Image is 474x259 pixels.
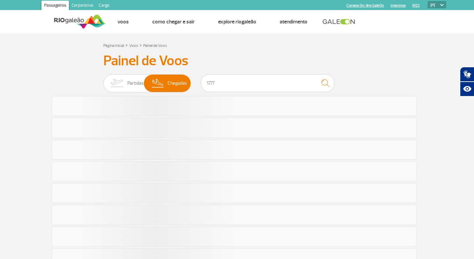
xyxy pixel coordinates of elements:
[103,43,124,48] a: Página Inicial
[347,3,384,8] a: Compra On-line GaleOn
[152,18,195,25] a: Como chegar e sair
[143,43,167,48] a: Painel de Voos
[460,82,474,96] button: Abrir recursos assistivos.
[460,67,474,96] div: Plugin de acessibilidade da Hand Talk.
[106,75,127,92] img: slider-embarque
[127,75,144,92] span: Partidas
[129,43,138,48] a: Voos
[460,67,474,82] button: Abrir tradutor de língua de sinais.
[125,41,128,49] a: >
[117,18,129,25] a: Voos
[148,75,168,92] img: slider-desembarque
[139,41,142,49] a: >
[103,53,371,69] h3: Painel de Voos
[391,3,406,8] a: Imprensa
[412,3,420,8] a: RQS
[201,74,335,92] input: Voo, cidade ou cia aérea
[69,1,96,11] a: Corporativo
[96,1,112,11] a: Cargo
[218,18,256,25] a: Explore RIOgaleão
[280,18,307,25] a: Atendimento
[168,75,187,92] span: Chegadas
[41,1,69,11] a: Passageiros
